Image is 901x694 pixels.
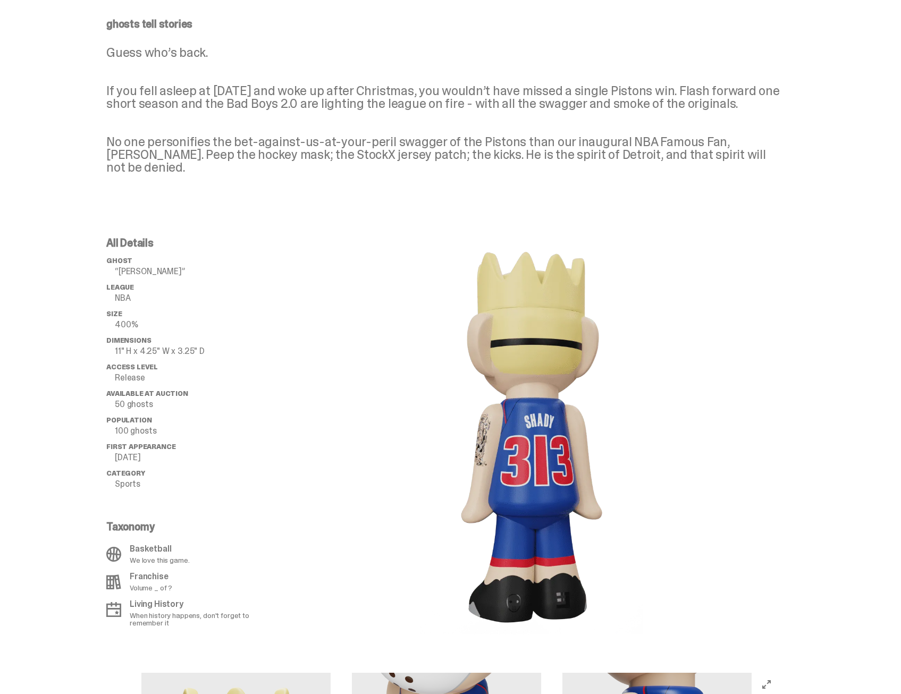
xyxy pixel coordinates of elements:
span: Size [106,309,122,318]
p: 100 ghosts [115,427,276,435]
p: Volume _ of ? [130,584,172,591]
p: We love this game. [130,556,189,564]
p: 50 ghosts [115,400,276,409]
span: Access Level [106,362,158,371]
span: Population [106,416,151,425]
p: All Details [106,238,276,248]
span: League [106,283,134,292]
p: Franchise [130,572,172,581]
p: Release [115,374,276,382]
span: Available at Auction [106,389,188,398]
p: Taxonomy [106,521,270,532]
p: When history happens, don't forget to remember it [130,612,270,627]
p: 11" H x 4.25" W x 3.25" D [115,347,276,356]
p: NBA [115,294,276,302]
p: Sports [115,480,276,488]
button: View full-screen [760,678,773,691]
p: ghosts tell stories [106,19,787,29]
p: “[PERSON_NAME]” [115,267,276,276]
p: Living History [130,600,270,608]
p: 400% [115,320,276,329]
span: Dimensions [106,336,151,345]
p: Guess who’s back. If you fell asleep at [DATE] and woke up after Christmas, you wouldn’t have mis... [106,46,787,174]
span: ghost [106,256,132,265]
p: [DATE] [115,453,276,462]
span: Category [106,469,145,478]
span: First Appearance [106,442,175,451]
p: Basketball [130,545,189,553]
